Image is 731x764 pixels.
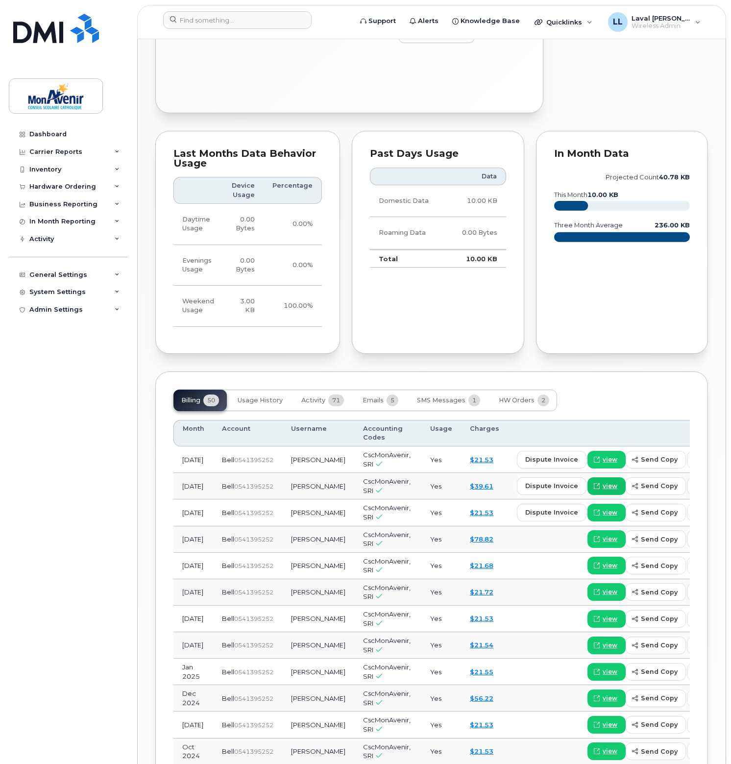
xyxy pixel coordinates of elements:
td: Total [370,249,446,268]
td: [PERSON_NAME] [282,606,354,632]
td: Dec 2024 [173,685,213,712]
span: Bell [222,668,234,676]
span: Bell [222,747,234,755]
span: view [603,641,617,650]
span: dispute invoice [525,508,578,517]
span: CscMonAvenir, SRI [363,531,411,548]
a: Knowledge Base [445,11,527,31]
td: Yes [421,446,461,473]
td: 0.00% [264,204,322,245]
td: [PERSON_NAME] [282,659,354,685]
span: send copy [641,693,678,703]
button: send copy [626,716,686,734]
td: Yes [421,659,461,685]
th: Percentage [264,177,322,204]
span: 0541395252 [234,536,273,543]
a: view [587,663,626,681]
td: [DATE] [173,526,213,553]
span: Quicklinks [546,18,582,26]
span: send copy [641,614,678,623]
div: Last Months Data Behavior Usage [173,149,322,168]
a: view [587,477,626,495]
span: CscMonAvenir, SRI [363,637,411,654]
td: Yes [421,712,461,738]
td: Weekend Usage [173,286,223,327]
td: Daytime Usage [173,204,223,245]
span: 0541395252 [234,641,273,649]
span: CscMonAvenir, SRI [363,743,411,760]
a: view [587,742,626,760]
text: projected count [606,173,690,181]
button: send copy [626,451,686,468]
span: dispute invoice [525,455,578,464]
th: Username [282,420,354,447]
span: SMS Messages [417,396,465,404]
a: Support [353,11,403,31]
td: 3.00 KB [223,286,264,327]
span: Emails [363,396,384,404]
td: Yes [421,499,461,526]
button: send copy [626,663,686,681]
span: view [603,561,617,570]
span: CscMonAvenir, SRI [363,690,411,707]
span: 0541395252 [234,562,273,569]
td: Yes [421,606,461,632]
span: Wireless Admin [632,22,690,30]
span: 1 [468,394,480,406]
span: view [603,720,617,729]
span: Bell [222,562,234,569]
span: 0541395252 [234,615,273,622]
td: [PERSON_NAME] [282,499,354,526]
a: $21.55 [470,668,493,676]
span: view [603,694,617,703]
td: 0.00 Bytes [223,204,264,245]
td: [DATE] [173,499,213,526]
button: send copy [626,504,686,521]
span: send copy [641,588,678,597]
span: HW Orders [499,396,535,404]
button: send copy [626,557,686,574]
span: Bell [222,588,234,596]
a: $21.53 [470,747,493,755]
td: [DATE] [173,712,213,738]
span: send copy [641,641,678,650]
td: [PERSON_NAME] [282,632,354,659]
text: 236.00 KB [655,222,690,229]
a: $39.61 [470,482,493,490]
span: Bell [222,641,234,649]
td: 0.00% [264,245,322,286]
tr: Friday from 6:00pm to Monday 8:00am [173,286,322,327]
td: Jan 2025 [173,659,213,685]
span: CscMonAvenir, SRI [363,557,411,574]
button: send copy [626,742,686,760]
a: Alerts [403,11,445,31]
span: Activity [301,396,325,404]
th: Data [446,168,506,185]
a: view [587,557,626,574]
span: dispute invoice [525,481,578,491]
tspan: 10.00 KB [587,191,618,198]
span: Support [368,16,396,26]
th: Charges [461,420,508,447]
span: Usage History [238,396,283,404]
th: Usage [421,420,461,447]
td: Yes [421,526,461,553]
a: $21.72 [470,588,493,596]
span: 0541395252 [234,589,273,596]
button: send copy [626,637,686,654]
td: [PERSON_NAME] [282,579,354,606]
a: view [587,690,626,707]
a: $21.53 [470,721,493,729]
a: $21.54 [470,641,493,649]
td: 100.00% [264,286,322,327]
a: $78.82 [470,535,493,543]
span: view [603,455,617,464]
td: Yes [421,553,461,579]
span: 0541395252 [234,483,273,490]
a: view [587,637,626,654]
span: send copy [641,561,678,570]
span: Bell [222,482,234,490]
span: view [603,667,617,676]
span: Bell [222,456,234,464]
div: Past Days Usage [370,149,506,159]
